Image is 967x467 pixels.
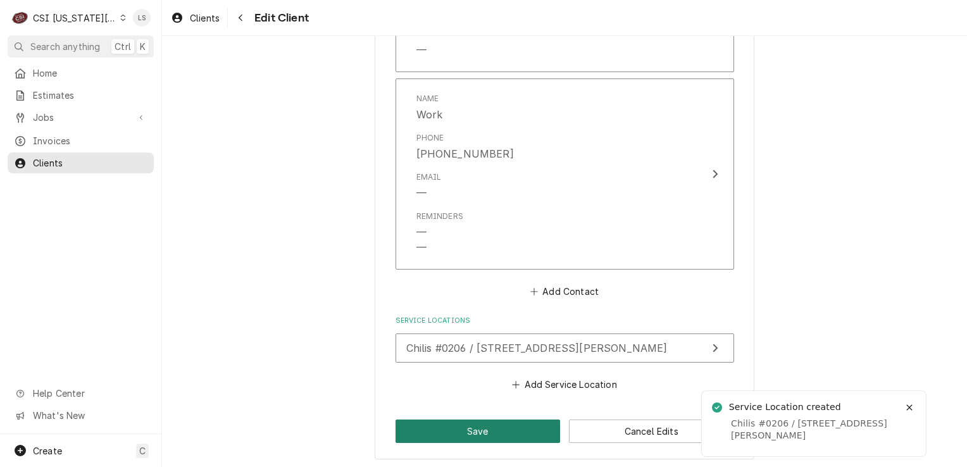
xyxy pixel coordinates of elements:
div: Reminders [416,211,463,222]
div: Name [416,93,439,104]
button: Update Service Location [396,333,734,363]
div: Reminders [416,211,463,255]
div: [PHONE_NUMBER] [416,146,514,161]
span: Search anything [30,40,100,53]
button: Cancel Edits [569,420,734,443]
div: Phone [416,132,444,144]
button: Update Contact [396,78,734,270]
span: Edit Client [251,9,309,27]
span: Invoices [33,134,147,147]
div: Phone [416,132,514,161]
a: Clients [166,8,225,28]
div: Service Location created [729,401,843,414]
button: Add Service Location [510,375,619,393]
button: Add Contact [528,283,601,301]
div: LS [133,9,151,27]
a: Clients [8,153,154,173]
span: What's New [33,409,146,422]
span: Create [33,445,62,456]
a: Invoices [8,130,154,151]
span: Jobs [33,111,128,124]
a: Home [8,63,154,84]
div: — [416,225,427,240]
span: C [139,444,146,458]
div: CSI [US_STATE][GEOGRAPHIC_DATA] [33,11,116,25]
span: Clients [33,156,147,170]
a: Go to What's New [8,405,154,426]
div: Chilis #0206 / [STREET_ADDRESS][PERSON_NAME] [731,418,897,442]
button: Navigate back [230,8,251,28]
span: Chilis #0206 / [STREET_ADDRESS][PERSON_NAME] [406,342,668,354]
div: CSI Kansas City's Avatar [11,9,29,27]
a: Estimates [8,85,154,106]
a: Go to Jobs [8,107,154,128]
label: Service Locations [396,316,734,326]
span: Clients [190,11,220,25]
div: Button Group Row [396,420,734,443]
div: — [416,240,427,255]
span: Estimates [33,89,147,102]
div: C [11,9,29,27]
div: — [416,185,427,201]
span: Help Center [33,387,146,400]
div: Name [416,93,443,122]
div: Email [416,171,442,201]
div: — [416,42,427,58]
a: Go to Help Center [8,383,154,404]
span: K [140,40,146,53]
div: Email [416,171,442,183]
span: Ctrl [115,40,131,53]
div: Work [416,107,443,122]
button: Save [396,420,561,443]
span: Home [33,66,147,80]
button: Search anythingCtrlK [8,35,154,58]
div: Service Locations [396,316,734,393]
div: Lindsay Stover's Avatar [133,9,151,27]
div: Button Group [396,420,734,443]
